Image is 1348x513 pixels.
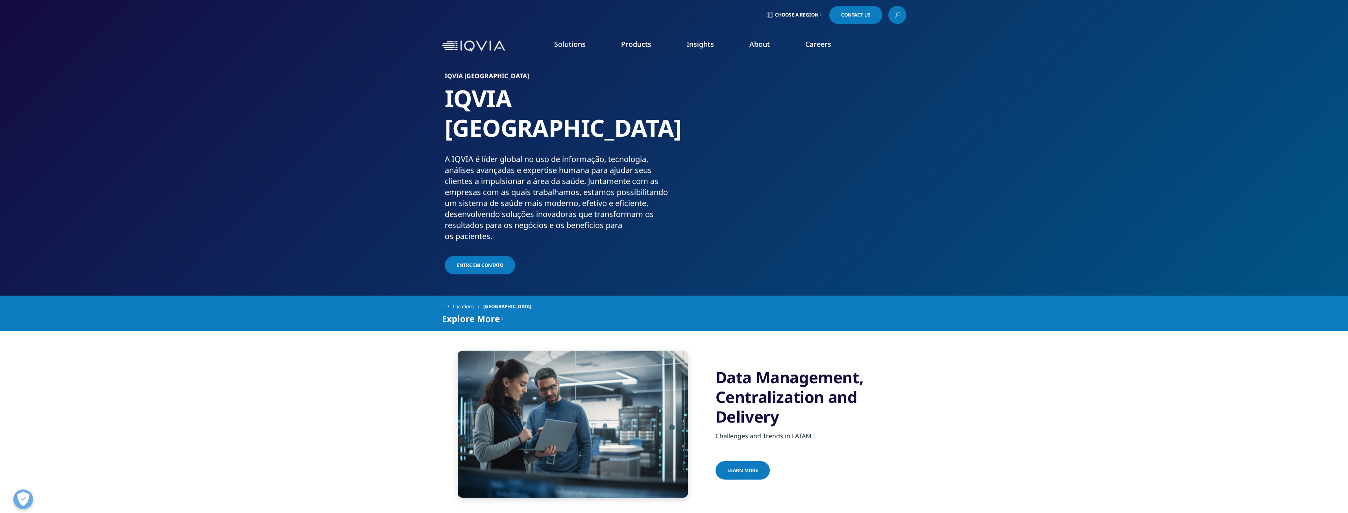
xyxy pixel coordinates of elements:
[727,467,758,474] span: learn more
[442,314,500,323] span: Explore More
[693,73,903,230] img: 106_small-group-discussion.jpg
[445,84,671,154] h1: IQVIA [GEOGRAPHIC_DATA]
[805,39,831,49] a: Careers
[457,262,503,268] span: Entre em contato
[841,13,871,17] span: Contact Us
[829,6,882,24] a: Contact Us
[483,300,531,314] span: [GEOGRAPHIC_DATA]
[445,256,515,274] a: Entre em contato
[749,39,770,49] a: About
[621,39,651,49] a: Products
[13,489,33,509] button: Abrir preferências
[508,28,906,64] nav: Primary
[445,154,671,242] div: A IQVIA é líder global no uso de informação, tecnologia, análises avançadas e expertise humana pa...
[687,39,714,49] a: Insights
[453,300,483,314] a: Locations
[716,461,770,480] a: learn more
[716,431,906,445] p: Challenges and Trends in LATAM
[775,12,819,18] span: Choose a Region
[445,73,671,84] h6: IQVIA [GEOGRAPHIC_DATA]
[716,368,906,427] h3: Data Management, Centralization and Delivery
[554,39,586,49] a: Solutions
